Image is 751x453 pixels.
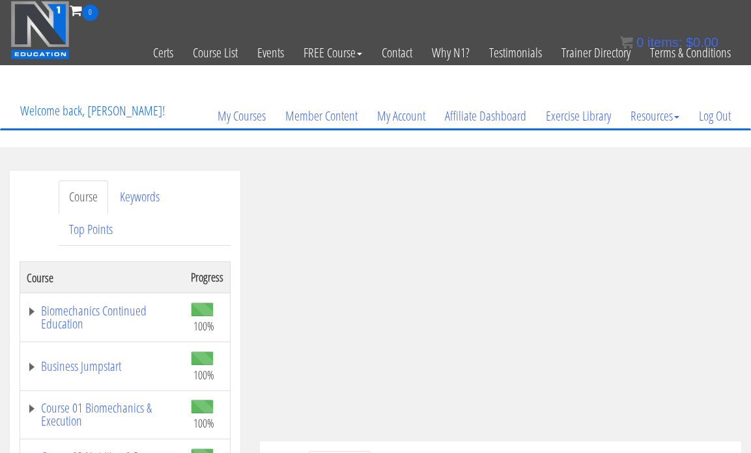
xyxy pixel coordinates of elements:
a: 0 items: $0.00 [620,35,718,50]
p: Welcome back, [PERSON_NAME]! [10,85,175,137]
a: Terms & Conditions [640,21,741,85]
a: Course [59,181,108,214]
span: 100% [193,368,214,382]
img: icon11.png [620,36,633,49]
a: FREE Course [294,21,372,85]
a: Certs [143,21,183,85]
a: Trainer Directory [552,21,640,85]
bdi: 0.00 [686,35,718,50]
span: items: [647,35,682,50]
a: Events [248,21,294,85]
a: My Courses [208,85,276,147]
a: Biomechanics Continued Education [27,304,178,330]
a: Exercise Library [536,85,621,147]
span: 100% [193,416,214,430]
a: Why N1? [422,21,479,85]
a: My Account [367,85,435,147]
a: Business Jumpstart [27,360,178,373]
a: Course List [183,21,248,85]
a: Course 01 Biomechanics & Execution [27,402,178,428]
span: 100% [193,319,214,333]
a: Member Content [276,85,367,147]
a: 0 [70,1,98,19]
a: Keywords [109,181,170,214]
a: Affiliate Dashboard [435,85,536,147]
img: n1-education [10,1,70,59]
th: Course [20,262,185,293]
a: Contact [372,21,422,85]
a: Top Points [59,213,123,246]
span: $ [686,35,693,50]
span: 0 [636,35,644,50]
span: 0 [82,5,98,21]
a: Resources [621,85,689,147]
a: Testimonials [479,21,552,85]
a: Log Out [689,85,741,147]
th: Progress [184,262,231,293]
